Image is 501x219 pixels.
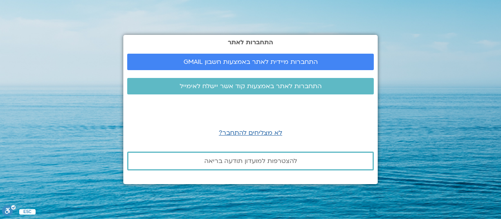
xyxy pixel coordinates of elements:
span: התחברות מיידית לאתר באמצעות חשבון GMAIL [184,58,318,65]
span: להצטרפות למועדון תודעה בריאה [204,157,297,165]
a: התחברות לאתר באמצעות קוד אשר יישלח לאימייל [127,78,374,94]
h2: התחברות לאתר [127,39,374,46]
a: להצטרפות למועדון תודעה בריאה [127,152,374,170]
a: התחברות מיידית לאתר באמצעות חשבון GMAIL [127,54,374,70]
span: התחברות לאתר באמצעות קוד אשר יישלח לאימייל [180,83,322,90]
a: לא מצליחים להתחבר? [219,129,282,137]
